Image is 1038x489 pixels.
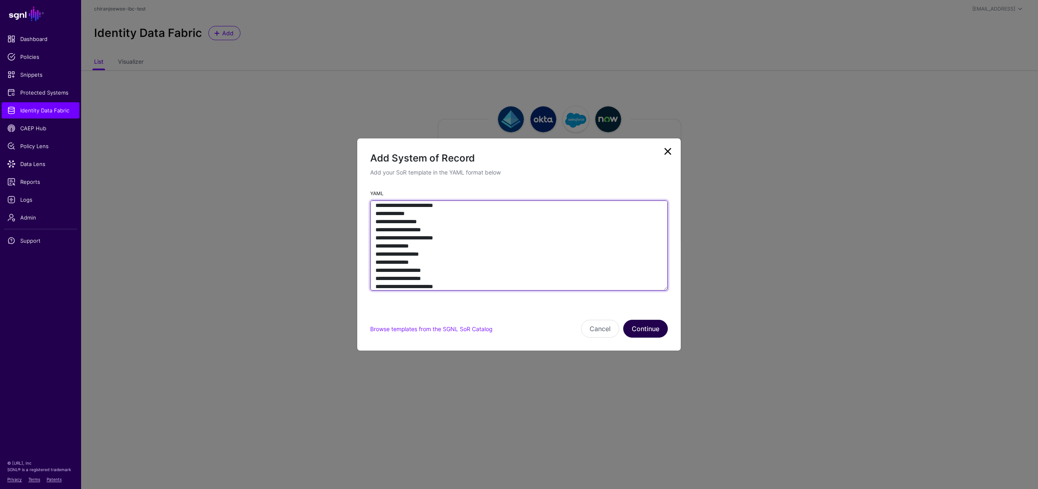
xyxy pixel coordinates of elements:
a: Browse templates from the SGNL SoR Catalog [370,325,492,332]
button: Cancel [581,320,619,338]
p: Add your SoR template in the YAML format below [370,168,668,177]
label: YAML [370,190,384,197]
h2: Add System of Record [370,151,668,165]
button: Continue [623,320,668,338]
